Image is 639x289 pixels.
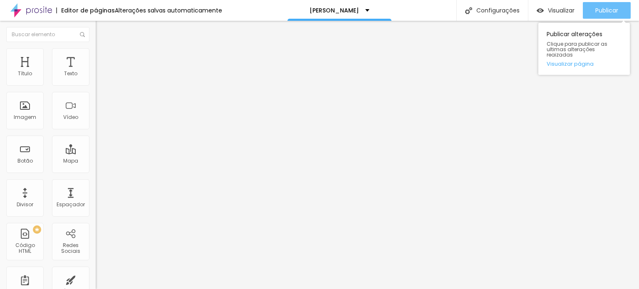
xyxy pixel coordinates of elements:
[56,7,115,13] div: Editor de páginas
[80,32,85,37] img: Icone
[528,2,583,19] button: Visualizar
[63,114,78,120] div: Vídeo
[310,7,359,13] p: [PERSON_NAME]
[537,7,544,14] img: view-1.svg
[17,158,33,164] div: Botão
[595,7,618,14] span: Publicar
[63,158,78,164] div: Mapa
[64,71,77,77] div: Texto
[17,202,33,207] div: Divisor
[8,242,41,254] div: Código HTML
[54,242,87,254] div: Redes Sociais
[6,27,89,42] input: Buscar elemento
[538,23,630,75] div: Publicar alterações
[115,7,222,13] div: Alterações salvas automaticamente
[548,7,575,14] span: Visualizar
[18,71,32,77] div: Título
[57,202,85,207] div: Espaçador
[465,7,472,14] img: Icone
[547,41,622,58] span: Clique para publicar as ultimas alterações reaizadas
[583,2,631,19] button: Publicar
[96,21,639,289] iframe: Editor
[14,114,36,120] div: Imagem
[547,61,622,67] a: Visualizar página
